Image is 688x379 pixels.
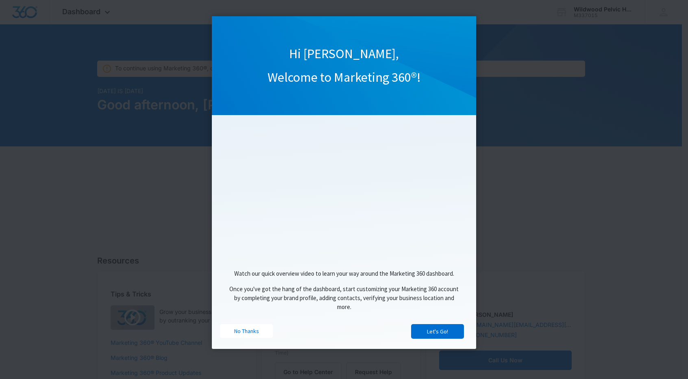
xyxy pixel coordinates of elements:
span: Watch our quick overview video to learn your way around the Marketing 360 dashboard. [234,270,454,277]
h1: Welcome to Marketing 360®! [212,69,476,86]
a: Let's Go! [411,324,464,339]
span: Once you've got the hang of the dashboard, start customizing your Marketing 360 account by comple... [229,285,459,311]
a: No Thanks [220,324,273,338]
h1: Hi [PERSON_NAME], [212,46,476,63]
